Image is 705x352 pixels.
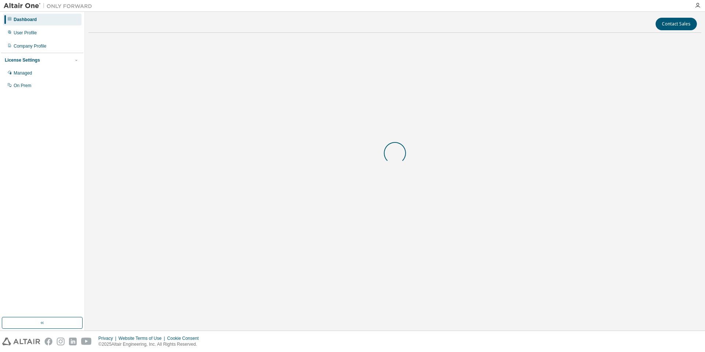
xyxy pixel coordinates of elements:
div: Website Terms of Use [118,335,167,341]
div: User Profile [14,30,37,36]
div: License Settings [5,57,40,63]
img: youtube.svg [81,338,92,345]
div: Managed [14,70,32,76]
img: instagram.svg [57,338,65,345]
img: altair_logo.svg [2,338,40,345]
div: Dashboard [14,17,37,23]
p: © 2025 Altair Engineering, Inc. All Rights Reserved. [98,341,203,348]
img: facebook.svg [45,338,52,345]
div: Cookie Consent [167,335,203,341]
img: linkedin.svg [69,338,77,345]
div: Privacy [98,335,118,341]
div: Company Profile [14,43,46,49]
div: On Prem [14,83,31,89]
img: Altair One [4,2,96,10]
button: Contact Sales [656,18,697,30]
